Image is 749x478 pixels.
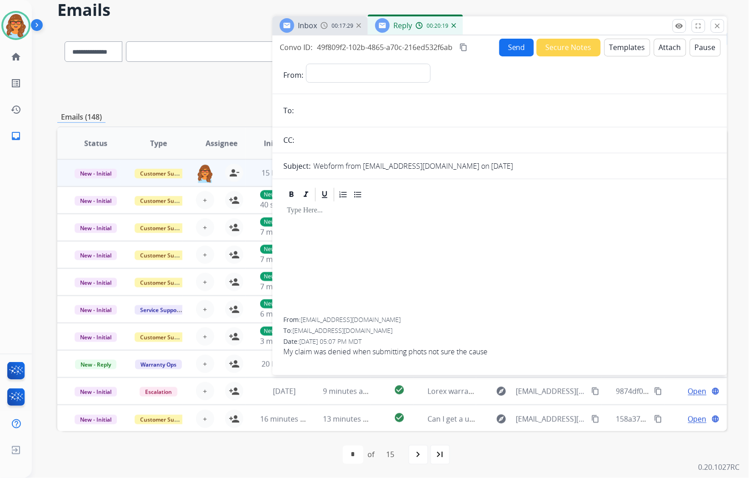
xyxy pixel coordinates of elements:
mat-icon: explore [496,386,507,397]
div: Bold [285,188,298,201]
mat-icon: last_page [435,449,446,460]
span: New - Initial [75,196,117,206]
p: To: [283,105,294,116]
button: + [196,382,214,400]
span: New - Initial [75,223,117,233]
div: Italic [299,188,313,201]
p: New [260,299,279,308]
span: Can I get a update on my ring or a tracking number [428,414,603,424]
span: 9 minutes ago [323,386,372,396]
span: + [203,304,207,315]
mat-icon: person_add [229,386,240,397]
span: Warranty Ops [135,360,182,369]
button: Secure Notes [537,39,601,56]
mat-icon: person_add [229,358,240,369]
span: 3 minutes ago [260,336,309,346]
p: New [260,245,279,254]
span: Customer Support [135,332,194,342]
span: 00:17:29 [332,22,353,30]
span: [DATE] [273,386,296,396]
span: New - Initial [75,332,117,342]
p: Emails (148) [57,111,106,123]
mat-icon: person_add [229,413,240,424]
span: 6 minutes ago [260,309,309,319]
mat-icon: remove_red_eye [675,22,684,30]
button: + [196,327,214,346]
button: Templates [604,39,650,56]
p: New [260,190,279,199]
span: [EMAIL_ADDRESS][DOMAIN_NAME] [292,326,392,335]
span: 13 minutes ago [323,414,376,424]
span: Initial Date [264,138,305,149]
span: New - Initial [75,387,117,397]
mat-icon: person_add [229,277,240,287]
p: 0.20.1027RC [699,462,740,473]
span: + [203,413,207,424]
span: Open [688,413,707,424]
span: [EMAIL_ADDRESS][DOMAIN_NAME] [516,386,587,397]
span: [EMAIL_ADDRESS][DOMAIN_NAME] [301,315,401,324]
span: My claim was denied when submitting phots not sure the cause [283,346,716,357]
span: + [203,249,207,260]
span: Reply [393,20,412,30]
span: + [203,277,207,287]
span: 49f809f2-102b-4865-a70c-216ed532f6ab [317,42,452,52]
span: Lorex warranty information [428,386,523,396]
span: Customer Support [135,278,194,287]
mat-icon: content_copy [592,387,600,395]
button: + [196,246,214,264]
mat-icon: navigate_next [413,449,424,460]
mat-icon: history [10,104,21,115]
span: 7 minutes ago [260,227,309,237]
span: Open [688,386,707,397]
span: New - Initial [75,278,117,287]
span: Service Support [135,305,186,315]
span: Escalation [140,387,177,397]
span: 00:20:19 [427,22,448,30]
div: Date: [283,337,716,346]
mat-icon: person_add [229,195,240,206]
button: + [196,273,214,291]
img: avatar [3,13,29,38]
mat-icon: person_add [229,331,240,342]
span: 16 minutes ago [260,414,313,424]
button: + [196,410,214,428]
button: Attach [654,39,686,56]
button: Pause [690,39,721,56]
div: From: [283,315,716,324]
span: + [203,331,207,342]
p: New [260,272,279,281]
span: + [203,195,207,206]
mat-icon: content_copy [592,415,600,423]
span: Inbox [298,20,317,30]
span: New - Initial [75,305,117,315]
div: 15 [379,446,402,464]
p: Webform from [EMAIL_ADDRESS][DOMAIN_NAME] on [DATE] [313,161,513,171]
mat-icon: person_add [229,222,240,233]
span: New - Initial [75,415,117,424]
span: + [203,386,207,397]
mat-icon: language [712,387,720,395]
button: Send [499,39,534,56]
div: Ordered List [337,188,350,201]
mat-icon: person_add [229,249,240,260]
mat-icon: content_copy [654,415,663,423]
mat-icon: list_alt [10,78,21,89]
mat-icon: person_add [229,304,240,315]
span: [EMAIL_ADDRESS][DOMAIN_NAME] [516,413,587,424]
button: + [196,191,214,209]
mat-icon: explore [496,413,507,424]
span: Customer Support [135,223,194,233]
span: 7 minutes ago [260,254,309,264]
span: 15 hours ago [261,168,307,178]
p: CC: [283,135,294,146]
span: Customer Support [135,251,194,260]
mat-icon: fullscreen [694,22,703,30]
mat-icon: inbox [10,131,21,141]
mat-icon: check_circle [394,384,405,395]
span: 7 minutes ago [260,282,309,292]
mat-icon: language [712,415,720,423]
mat-icon: home [10,51,21,62]
p: New [260,217,279,226]
span: 20 hours ago [261,359,307,369]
